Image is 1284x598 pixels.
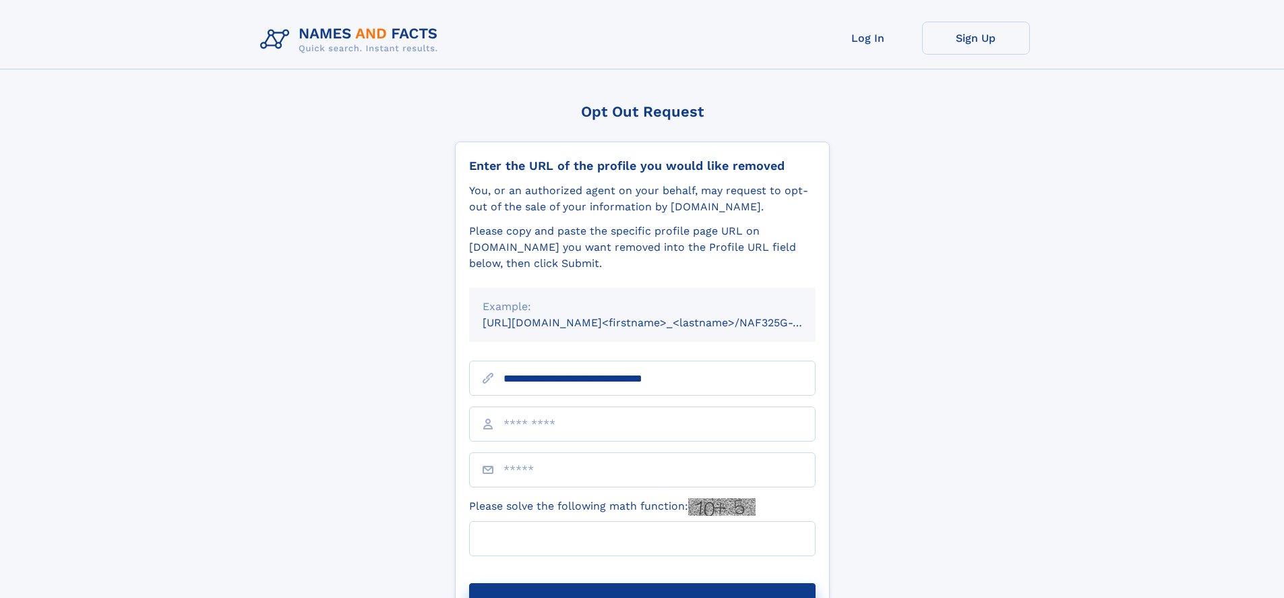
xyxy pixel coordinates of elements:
div: You, or an authorized agent on your behalf, may request to opt-out of the sale of your informatio... [469,183,816,215]
div: Example: [483,299,802,315]
div: Opt Out Request [455,103,830,120]
label: Please solve the following math function: [469,498,756,516]
img: Logo Names and Facts [255,22,449,58]
div: Please copy and paste the specific profile page URL on [DOMAIN_NAME] you want removed into the Pr... [469,223,816,272]
a: Log In [814,22,922,55]
div: Enter the URL of the profile you would like removed [469,158,816,173]
a: Sign Up [922,22,1030,55]
small: [URL][DOMAIN_NAME]<firstname>_<lastname>/NAF325G-xxxxxxxx [483,316,841,329]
